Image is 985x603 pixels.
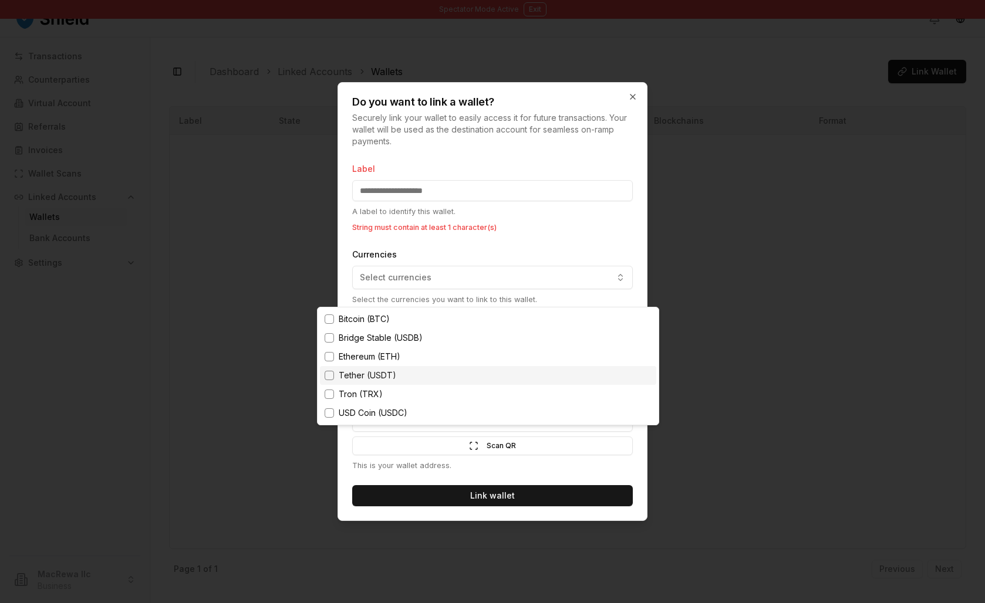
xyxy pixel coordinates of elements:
span: Ethereum (ETH) [339,351,400,363]
span: Tron (TRX) [339,388,383,400]
span: USD Coin (USDC) [339,407,407,419]
div: Suggestions [318,307,659,425]
span: Tether (USDT) [339,370,396,381]
span: Bitcoin (BTC) [339,313,390,325]
span: Bridge Stable (USDB) [339,332,423,344]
